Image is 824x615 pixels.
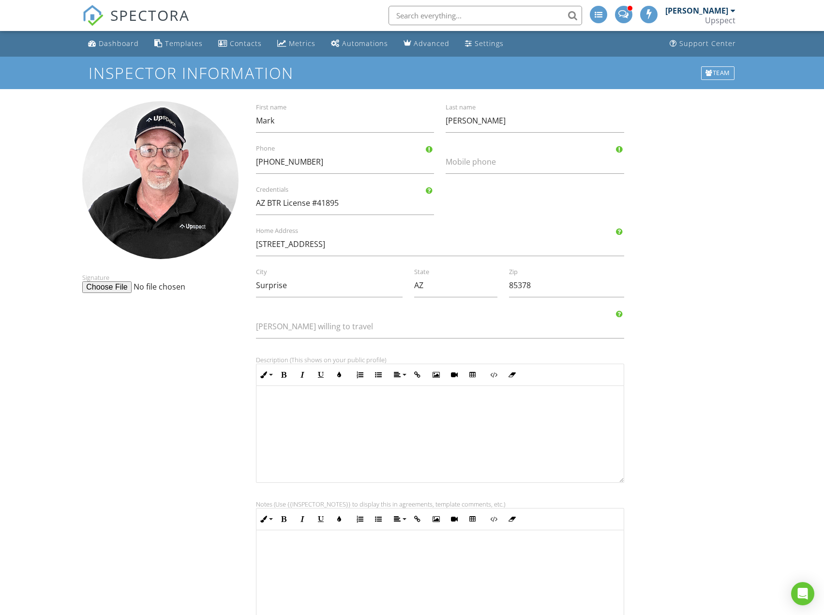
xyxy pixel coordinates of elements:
[289,39,315,48] div: Metrics
[464,366,482,384] button: Insert Table
[503,510,521,528] button: Clear Formatting
[503,366,521,384] button: Clear Formatting
[665,6,728,15] div: [PERSON_NAME]
[230,39,262,48] div: Contacts
[389,6,582,25] input: Search everything...
[82,13,190,33] a: SPECTORA
[461,35,508,53] a: Settings
[445,366,464,384] button: Insert Video
[427,510,445,528] button: Insert Image (Ctrl+P)
[256,500,624,508] div: Notes (Use {{INSPECTOR_NOTES}} to display this in agreements, template comments, etc.)
[256,356,624,364] div: Description (This shows on your public profile)
[700,65,735,81] a: Team
[408,366,427,384] button: Insert Link (Ctrl+K)
[110,5,190,25] span: SPECTORA
[390,366,408,384] button: Align
[312,510,330,528] button: Underline (Ctrl+U)
[89,64,735,81] h1: Inspector Information
[369,510,388,528] button: Unordered List
[256,510,275,528] button: Inline Style
[150,35,207,53] a: Templates
[342,39,388,48] div: Automations
[400,35,453,53] a: Advanced
[273,35,319,53] a: Metrics
[256,366,275,384] button: Inline Style
[679,39,736,48] div: Support Center
[293,366,312,384] button: Italic (Ctrl+I)
[666,35,740,53] a: Support Center
[330,510,348,528] button: Colors
[484,510,503,528] button: Code View
[275,366,293,384] button: Bold (Ctrl+B)
[446,156,635,167] label: Mobile phone
[351,366,369,384] button: Ordered List
[414,39,449,48] div: Advanced
[701,66,734,80] div: Team
[427,366,445,384] button: Insert Image (Ctrl+P)
[369,366,388,384] button: Unordered List
[312,366,330,384] button: Underline (Ctrl+U)
[275,510,293,528] button: Bold (Ctrl+B)
[327,35,392,53] a: Automations (Advanced)
[84,35,143,53] a: Dashboard
[464,510,482,528] button: Insert Table
[408,510,427,528] button: Insert Link (Ctrl+K)
[165,39,203,48] div: Templates
[214,35,266,53] a: Contacts
[351,510,369,528] button: Ordered List
[475,39,504,48] div: Settings
[82,5,104,26] img: The Best Home Inspection Software - Spectora
[330,366,348,384] button: Colors
[445,510,464,528] button: Insert Video
[791,582,814,605] div: Open Intercom Messenger
[293,510,312,528] button: Italic (Ctrl+I)
[484,366,503,384] button: Code View
[390,510,408,528] button: Align
[82,101,239,281] div: Signature
[99,39,139,48] div: Dashboard
[256,144,446,153] label: Phone
[705,15,735,25] div: Upspect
